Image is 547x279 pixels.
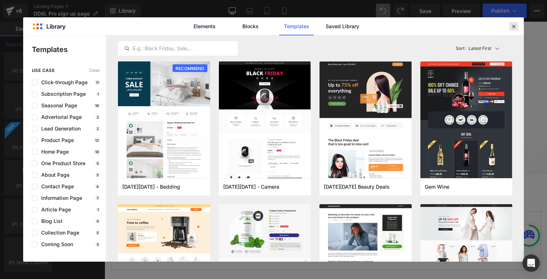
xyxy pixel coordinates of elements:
p: 0 [95,219,100,223]
span: Product Page [38,137,74,143]
span: Black Friday Beauty Deals [324,184,390,190]
span: Collection Page [38,230,79,236]
span: Coming Soon [38,241,73,247]
span: One Product Store [38,160,85,166]
strong: new sustainable, portable fan [241,59,339,80]
p: 18 [94,103,100,108]
p: 5 [95,231,100,235]
span: Sort: [456,46,466,51]
p: 11 [94,80,100,85]
span: About Page [38,172,69,178]
span: Home Page [38,149,69,155]
p: 2 [95,115,100,119]
h1: Sign up to be the first to know when our arrives. [241,47,361,81]
p: 7 [95,196,100,200]
span: use case [32,68,55,73]
p: 5 [95,161,100,166]
span: Lead Generation [38,126,81,132]
p: 1 [96,207,100,212]
p: 4 [95,184,100,189]
a: Saved Library [325,17,360,35]
i: change [249,22,298,39]
span: RECOMMEND [173,64,207,73]
span: Information Page [38,195,82,201]
span: Article Page [38,207,71,213]
p: 2 [95,126,100,131]
p: Templates [32,44,106,55]
span: Click-through Page [38,80,88,85]
span: Subscription Page [38,91,86,97]
span: Clear [89,68,100,73]
a: Explore Blocks [153,206,219,221]
p: 18 [94,150,100,154]
p: 12 [94,138,100,142]
p: Latest First [468,45,491,52]
a: Templates [279,17,314,35]
span: Blog List [38,218,63,224]
span: Cyber Monday - Bedding [122,184,180,190]
p: 3 [95,242,100,246]
span: Gem Wine [425,184,449,190]
a: Add Single Section [224,206,289,221]
button: Latest FirstSort:Latest First [453,41,513,56]
input: E.g.: Black Friday, Sale,... [118,44,237,53]
span: Contact Page [38,184,74,189]
p: 1 [96,92,100,96]
p: or Drag & Drop elements from left sidebar [17,227,425,232]
span: Seasonal Page [38,103,77,108]
a: Blocks [233,17,268,35]
h1: Feel that? There's a in the air. [241,5,401,40]
p: 5 [95,173,100,177]
span: Black Friday - Camera [223,184,279,190]
span: Advertorial Page [38,114,82,120]
div: Open Intercom Messenger [522,254,540,272]
a: Elements [187,17,222,35]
